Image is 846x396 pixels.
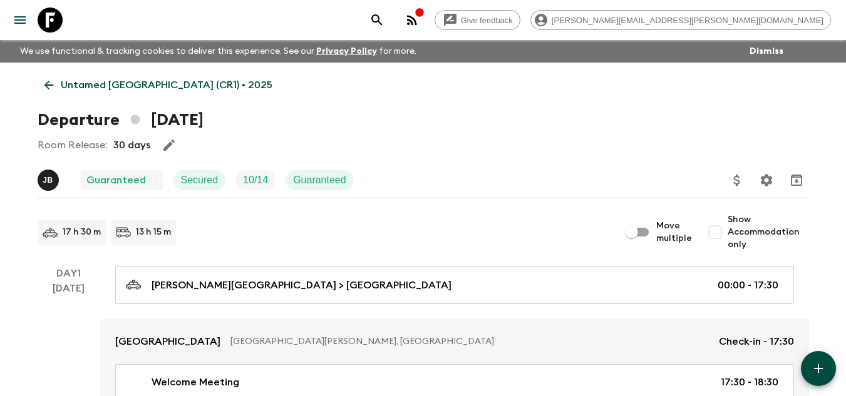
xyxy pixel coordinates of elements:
p: 17:30 - 18:30 [721,375,778,390]
p: Guaranteed [86,173,146,188]
a: Privacy Policy [316,47,377,56]
p: 00:00 - 17:30 [718,278,778,293]
button: menu [8,8,33,33]
p: 10 / 14 [243,173,268,188]
p: Day 1 [38,266,100,281]
div: Secured [173,170,226,190]
div: [PERSON_NAME][EMAIL_ADDRESS][PERSON_NAME][DOMAIN_NAME] [530,10,831,30]
p: [GEOGRAPHIC_DATA] [115,334,220,349]
span: Give feedback [454,16,520,25]
button: Update Price, Early Bird Discount and Costs [725,168,750,193]
a: Give feedback [435,10,520,30]
a: Untamed [GEOGRAPHIC_DATA] (CR1) • 2025 [38,73,279,98]
p: Secured [181,173,219,188]
span: Joe Bernini [38,173,61,183]
div: Trip Fill [235,170,276,190]
p: Welcome Meeting [152,375,239,390]
span: [PERSON_NAME][EMAIL_ADDRESS][PERSON_NAME][DOMAIN_NAME] [545,16,830,25]
p: 13 h 15 m [136,226,171,238]
a: [GEOGRAPHIC_DATA][GEOGRAPHIC_DATA][PERSON_NAME], [GEOGRAPHIC_DATA]Check-in - 17:30 [100,319,809,364]
button: Settings [754,168,779,193]
button: JB [38,170,61,191]
p: Room Release: [38,138,107,153]
span: Show Accommodation only [728,213,809,251]
h1: Departure [DATE] [38,108,204,133]
p: 17 h 30 m [63,226,101,238]
p: Untamed [GEOGRAPHIC_DATA] (CR1) • 2025 [61,78,272,93]
button: search adventures [364,8,389,33]
button: Dismiss [746,43,787,60]
p: J B [43,175,53,185]
p: [PERSON_NAME][GEOGRAPHIC_DATA] > [GEOGRAPHIC_DATA] [152,278,451,293]
p: [GEOGRAPHIC_DATA][PERSON_NAME], [GEOGRAPHIC_DATA] [230,335,709,348]
p: 30 days [113,138,150,153]
button: Archive (Completed, Cancelled or Unsynced Departures only) [784,168,809,193]
p: Guaranteed [293,173,346,188]
p: We use functional & tracking cookies to deliver this experience. See our for more. [15,40,421,63]
a: [PERSON_NAME][GEOGRAPHIC_DATA] > [GEOGRAPHIC_DATA]00:00 - 17:30 [115,266,794,304]
span: Move multiple [656,220,693,245]
p: Check-in - 17:30 [719,334,794,349]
